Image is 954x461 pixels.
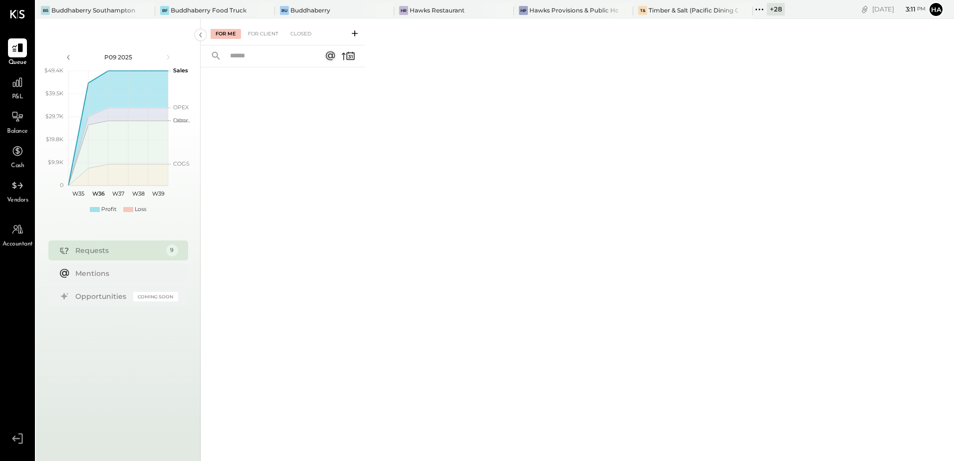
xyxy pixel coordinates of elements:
[7,196,28,205] span: Vendors
[0,107,34,136] a: Balance
[112,190,124,197] text: W37
[173,104,189,111] text: OPEX
[11,162,24,171] span: Cash
[928,1,944,17] button: Ha
[76,53,161,61] div: P09 2025
[0,73,34,102] a: P&L
[243,29,283,39] div: For Client
[45,90,63,97] text: $39.5K
[638,6,647,15] div: T&
[72,190,84,197] text: W35
[529,6,618,14] div: Hawks Provisions & Public House
[519,6,528,15] div: HP
[75,291,128,301] div: Opportunities
[173,160,190,167] text: COGS
[0,176,34,205] a: Vendors
[211,29,241,39] div: For Me
[285,29,316,39] div: Closed
[133,292,178,301] div: Coming Soon
[872,4,926,14] div: [DATE]
[75,268,173,278] div: Mentions
[173,117,190,124] text: Occu...
[767,3,785,15] div: + 28
[860,4,870,14] div: copy link
[7,127,28,136] span: Balance
[51,6,135,14] div: Buddhaberry Southampton
[0,220,34,249] a: Accountant
[0,38,34,67] a: Queue
[166,244,178,256] div: 9
[152,190,164,197] text: W39
[12,93,23,102] span: P&L
[171,6,246,14] div: Buddhaberry Food Truck
[290,6,330,14] div: Buddhaberry
[46,136,63,143] text: $19.8K
[2,240,33,249] span: Accountant
[8,58,27,67] span: Queue
[649,6,737,14] div: Timber & Salt (Pacific Dining CA1 LLC)
[41,6,50,15] div: BS
[75,245,161,255] div: Requests
[92,190,104,197] text: W36
[48,159,63,166] text: $9.9K
[0,142,34,171] a: Cash
[280,6,289,15] div: Bu
[60,182,63,189] text: 0
[160,6,169,15] div: BF
[44,67,63,74] text: $49.4K
[101,206,116,214] div: Profit
[399,6,408,15] div: HR
[173,67,188,74] text: Sales
[410,6,465,14] div: Hawks Restaurant
[132,190,144,197] text: W38
[135,206,146,214] div: Loss
[45,113,63,120] text: $29.7K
